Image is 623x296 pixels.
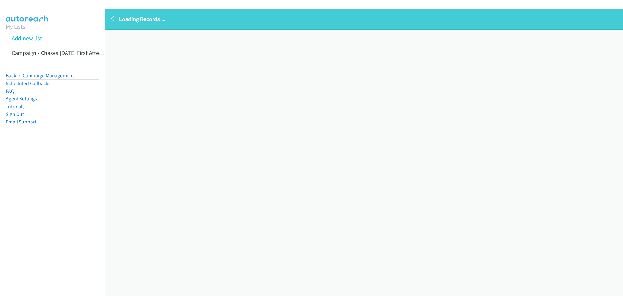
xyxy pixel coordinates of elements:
[6,72,74,79] a: Back to Campaign Management
[6,111,24,117] a: Sign Out
[6,119,36,125] a: Email Support
[6,96,37,102] a: Agent Settings
[6,103,25,109] a: Tutorials
[6,88,14,94] a: FAQ
[12,49,109,57] a: Campaign - Chases [DATE] First Attempt
[6,23,25,30] a: My Lists
[6,80,51,86] a: Scheduled Callbacks
[111,15,617,23] p: Loading Records ...
[12,34,42,42] a: Add new list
